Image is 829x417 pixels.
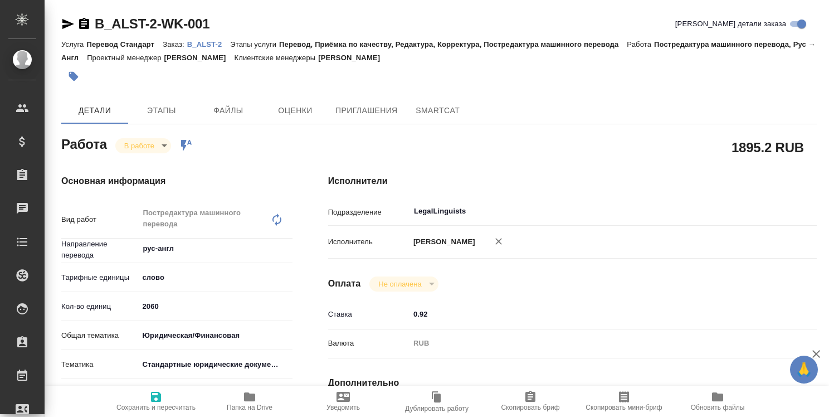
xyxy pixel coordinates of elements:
div: Стандартные юридические документы, договоры, уставы [138,355,292,374]
div: слово [138,268,292,287]
h4: Исполнители [328,174,817,188]
div: В работе [369,277,438,292]
button: Скопировать ссылку для ЯМессенджера [61,17,75,31]
button: Скопировать мини-бриф [577,386,671,417]
p: [PERSON_NAME] [318,54,388,62]
a: B_ALST-2-WK-001 [95,16,209,31]
p: Кол-во единиц [61,301,138,312]
p: Работа [627,40,654,49]
span: Сохранить и пересчитать [116,404,196,411]
button: Удалить исполнителя [486,229,511,254]
p: Валюта [328,338,409,349]
span: Детали [68,104,121,118]
input: ✎ Введи что-нибудь [138,298,292,314]
h4: Оплата [328,277,361,290]
div: RUB [409,334,776,353]
p: Этапы услуги [230,40,279,49]
p: [PERSON_NAME] [409,236,475,248]
span: Скопировать бриф [501,404,559,411]
button: Open [286,248,289,250]
h4: Основная информация [61,174,284,188]
p: Общая тематика [61,330,138,341]
div: Юридическая/Финансовая [138,326,292,345]
button: Папка на Drive [203,386,296,417]
p: Исполнитель [328,236,409,248]
button: Обновить файлы [671,386,764,417]
span: [PERSON_NAME] детали заказа [675,18,786,30]
button: Скопировать бриф [484,386,577,417]
p: Услуга [61,40,86,49]
p: Вид работ [61,214,138,225]
span: Скопировать мини-бриф [586,404,662,411]
p: Тематика [61,359,138,370]
p: Ставка [328,309,409,320]
span: Папка на Drive [227,404,272,411]
a: B_ALST-2 [187,39,231,49]
h4: Дополнительно [328,376,817,390]
span: Оценки [269,104,322,118]
p: [PERSON_NAME] [164,54,235,62]
span: Приглашения [335,104,398,118]
button: Уведомить [296,386,390,417]
div: В работе [115,138,171,153]
span: Дублировать работу [405,405,469,413]
p: Направление перевода [61,239,138,261]
span: Этапы [135,104,188,118]
h2: Работа [61,133,107,153]
button: Добавить тэг [61,64,86,89]
button: Open [770,210,772,212]
button: Дублировать работу [390,386,484,417]
button: 🙏 [790,356,818,384]
input: ✎ Введи что-нибудь [409,306,776,322]
button: Сохранить и пересчитать [109,386,203,417]
button: Не оплачена [375,279,425,289]
p: Проектный менеджер [87,54,164,62]
p: Тарифные единицы [61,272,138,283]
p: Заказ: [163,40,187,49]
span: Обновить файлы [691,404,745,411]
span: Уведомить [326,404,360,411]
h2: 1895.2 RUB [732,138,804,157]
p: Перевод Стандарт [86,40,163,49]
span: SmartCat [411,104,465,118]
p: Клиентские менеджеры [235,54,319,62]
button: В работе [121,141,158,151]
p: Подразделение [328,207,409,218]
p: Перевод, Приёмка по качеству, Редактура, Корректура, Постредактура машинного перевода [279,40,627,49]
p: B_ALST-2 [187,40,231,49]
span: 🙏 [794,358,813,381]
button: Скопировать ссылку [77,17,91,31]
span: Файлы [202,104,255,118]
